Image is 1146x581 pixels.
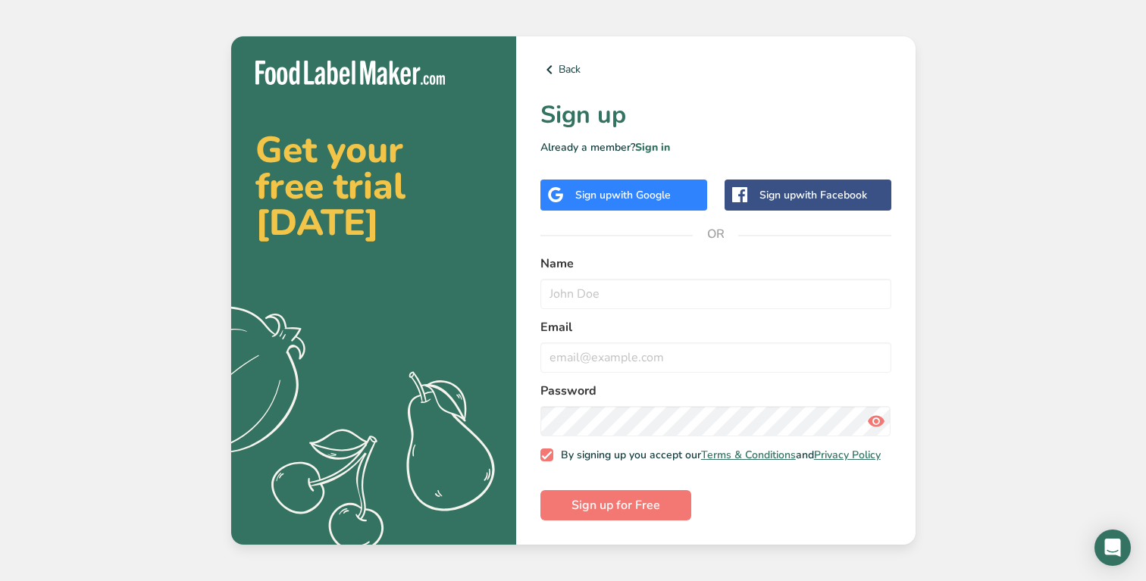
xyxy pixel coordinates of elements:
[635,140,670,155] a: Sign in
[540,382,891,400] label: Password
[540,97,891,133] h1: Sign up
[796,188,867,202] span: with Facebook
[575,187,671,203] div: Sign up
[814,448,881,462] a: Privacy Policy
[540,61,891,79] a: Back
[701,448,796,462] a: Terms & Conditions
[540,490,691,520] button: Sign up for Free
[540,342,891,373] input: email@example.com
[759,187,867,203] div: Sign up
[540,255,891,273] label: Name
[693,211,738,257] span: OR
[255,132,492,241] h2: Get your free trial [DATE]
[540,318,891,336] label: Email
[540,139,891,155] p: Already a member?
[255,61,445,86] img: Food Label Maker
[540,279,891,309] input: John Doe
[553,448,881,462] span: By signing up you accept our and
[571,496,660,514] span: Sign up for Free
[612,188,671,202] span: with Google
[1094,529,1131,566] div: Open Intercom Messenger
